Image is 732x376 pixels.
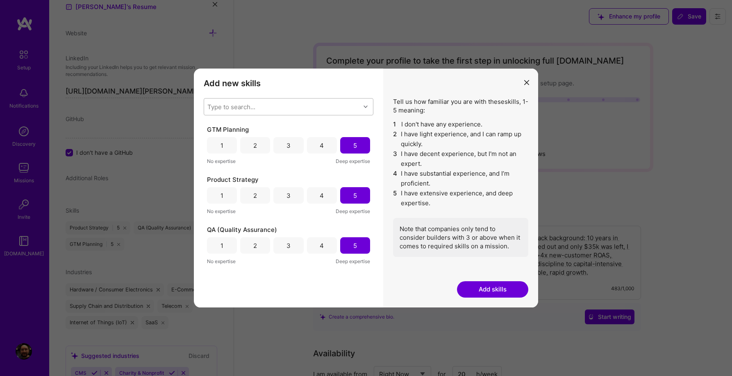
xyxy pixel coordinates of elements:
span: GTM Planning [207,125,249,134]
span: 2 [393,129,398,149]
li: I have extensive experience, and deep expertise. [393,188,528,208]
button: Add skills [457,281,528,298]
div: 1 [221,241,223,250]
div: 5 [353,141,357,150]
div: Type to search... [207,103,255,111]
div: 5 [353,191,357,200]
li: I don't have any experience. [393,119,528,129]
div: Tell us how familiar you are with these skills , 1-5 meaning: [393,97,528,257]
div: 2 [253,241,257,250]
li: I have substantial experience, and I’m proficient. [393,169,528,188]
div: 4 [320,191,324,200]
div: modal [194,69,538,307]
span: 4 [393,169,398,188]
div: 3 [286,241,291,250]
div: 3 [286,141,291,150]
span: No expertise [207,207,236,216]
i: icon Close [524,80,529,85]
span: 5 [393,188,398,208]
div: 2 [253,191,257,200]
span: Product Strategy [207,175,259,184]
span: Deep expertise [336,257,370,266]
div: 1 [221,141,223,150]
div: Note that companies only tend to consider builders with 3 or above when it comes to required skil... [393,218,528,257]
span: No expertise [207,257,236,266]
span: No expertise [207,157,236,165]
span: Deep expertise [336,207,370,216]
span: Deep expertise [336,157,370,165]
div: 2 [253,141,257,150]
span: 3 [393,149,398,169]
div: 4 [320,241,324,250]
span: 1 [393,119,398,129]
div: 1 [221,191,223,200]
div: 5 [353,241,357,250]
div: 4 [320,141,324,150]
h3: Add new skills [204,78,373,88]
div: 3 [286,191,291,200]
li: I have decent experience, but I'm not an expert. [393,149,528,169]
i: icon Chevron [364,105,368,109]
li: I have light experience, and I can ramp up quickly. [393,129,528,149]
span: QA (Quality Assurance) [207,225,277,234]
